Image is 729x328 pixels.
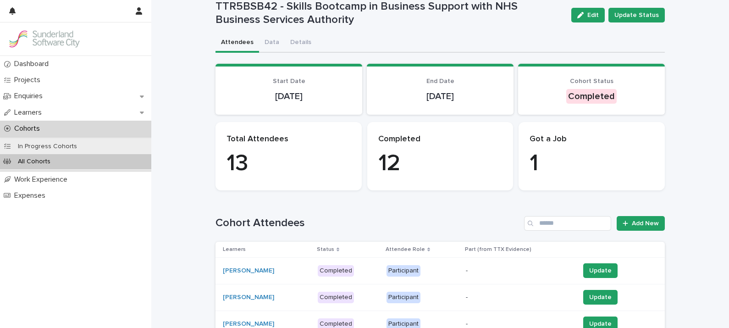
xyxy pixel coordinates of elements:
p: Learners [11,108,49,117]
p: Got a Job [530,134,654,145]
span: Start Date [273,78,305,84]
p: Work Experience [11,175,75,184]
p: - [466,320,572,328]
p: - [466,267,572,275]
img: GVzBcg19RCOYju8xzymn [7,30,81,48]
p: All Cohorts [11,158,58,166]
button: Data [259,33,285,53]
p: Projects [11,76,48,84]
span: Add New [632,220,659,227]
p: 13 [226,150,351,178]
button: Update [583,290,618,305]
p: Attendee Role [386,245,425,255]
p: Enquiries [11,92,50,100]
a: [PERSON_NAME] [223,294,274,301]
span: Edit [587,12,599,18]
button: Update Status [608,8,665,22]
div: Participant [387,265,420,277]
tr: [PERSON_NAME] CompletedParticipant-Update [215,257,665,284]
p: Status [317,245,334,255]
button: Details [285,33,317,53]
div: Completed [318,292,354,303]
span: Cohort Status [570,78,613,84]
p: Learners [223,245,246,255]
input: Search [524,216,611,231]
div: Participant [387,292,420,303]
p: Expenses [11,191,53,200]
button: Edit [571,8,605,22]
span: Update Status [614,11,659,20]
p: [DATE] [226,91,351,102]
p: Dashboard [11,60,56,68]
p: Cohorts [11,124,47,133]
p: 1 [530,150,654,178]
p: Total Attendees [226,134,351,145]
a: [PERSON_NAME] [223,267,274,275]
span: Update [589,293,612,302]
p: [DATE] [378,91,503,102]
div: Completed [566,89,617,104]
a: Add New [617,216,665,231]
p: Completed [378,134,503,145]
div: Completed [318,265,354,277]
a: [PERSON_NAME] [223,320,274,328]
p: - [466,294,572,301]
button: Attendees [215,33,259,53]
span: End Date [426,78,454,84]
button: Update [583,263,618,278]
p: 12 [378,150,503,178]
p: Part (from TTX Evidence) [465,245,531,255]
p: In Progress Cohorts [11,143,84,150]
h1: Cohort Attendees [215,217,520,230]
tr: [PERSON_NAME] CompletedParticipant-Update [215,284,665,311]
span: Update [589,266,612,275]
